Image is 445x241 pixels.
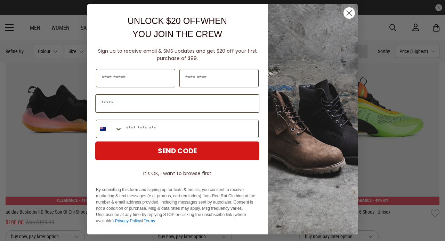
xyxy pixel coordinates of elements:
button: SEND CODE [95,141,259,160]
span: WHEN [201,16,227,26]
img: New Zealand [100,126,106,132]
img: f7662613-148e-4c88-9575-6c6b5b55a647.jpeg [268,4,358,234]
a: Terms [144,218,155,223]
button: Search Countries [96,120,122,138]
input: Email [95,94,259,113]
a: Privacy Policy [115,218,141,223]
button: It's OK, I want to browse first [95,167,259,180]
span: UNLOCK $20 OFF [128,16,201,26]
input: First Name [96,69,175,87]
button: Open LiveChat chat widget [6,3,26,24]
button: Close dialog [343,7,355,19]
span: Sign up to receive email & SMS updates and get $20 off your first purchase of $99. [98,48,257,62]
p: By submitting this form and signing up for texts & emails, you consent to receive marketing & tex... [96,187,259,224]
span: YOU JOIN THE CREW [132,29,222,39]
